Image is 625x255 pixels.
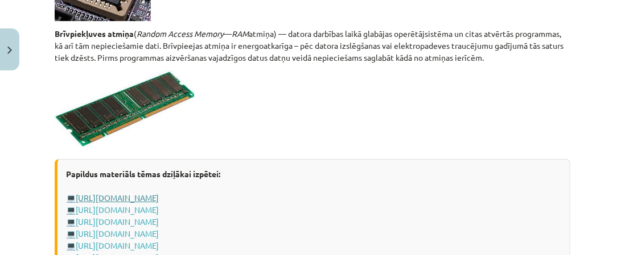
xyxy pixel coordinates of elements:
strong: Brīvpiekļuves atmiņa [55,28,134,39]
a: [URL][DOMAIN_NAME] [76,240,159,250]
a: [URL][DOMAIN_NAME] [76,193,159,203]
strong: Papildus materiāls tēmas dziļākai izpētei: [66,169,220,179]
em: Random Access Memory [137,28,224,39]
p: ( — atmiņa) — datora darbības laikā glabājas operētājsistēma un citas atvērtās programmas, kā arī... [55,28,570,64]
img: icon-close-lesson-0947bae3869378f0d4975bcd49f059093ad1ed9edebbc8119c70593378902aed.svg [7,47,12,54]
em: RAM [232,28,249,39]
a: [URL][DOMAIN_NAME] [76,204,159,215]
a: [URL][DOMAIN_NAME] [76,228,159,239]
a: [URL][DOMAIN_NAME] [76,216,159,227]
